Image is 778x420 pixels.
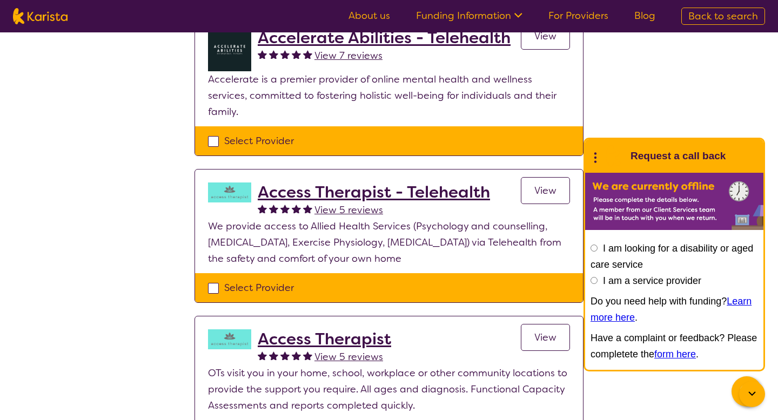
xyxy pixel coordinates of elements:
img: fullstar [280,204,290,213]
button: Channel Menu [732,376,762,407]
img: fullstar [269,50,278,59]
img: fullstar [269,351,278,360]
a: View [521,177,570,204]
span: View [534,30,556,43]
a: Access Therapist [258,329,391,349]
img: fullstar [303,351,312,360]
span: Back to search [688,10,758,23]
a: Accelerate Abilities - Telehealth [258,28,511,48]
a: Blog [634,9,655,22]
img: fullstar [303,50,312,59]
img: Karista [602,145,624,167]
img: fullstar [258,204,267,213]
p: Accelerate is a premier provider of online mental health and wellness services, committed to fost... [208,71,570,120]
span: View 5 reviews [314,350,383,363]
a: About us [348,9,390,22]
a: View 5 reviews [314,349,383,365]
h1: Request a call back [631,148,726,164]
span: View 5 reviews [314,204,383,216]
a: View 5 reviews [314,202,383,218]
a: Back to search [681,8,765,25]
a: View 7 reviews [314,48,383,64]
img: fullstar [280,351,290,360]
img: fullstar [269,204,278,213]
a: Access Therapist - Telehealth [258,182,490,202]
label: I am looking for a disability or aged care service [591,243,753,270]
img: Karista offline chat form to request call back [585,173,763,230]
a: View [521,324,570,351]
img: byb1jkvtmcu0ftjdkjvo.png [208,28,251,71]
a: Funding Information [416,9,522,22]
p: OTs visit you in your home, school, workplace or other community locations to provide the support... [208,365,570,414]
p: Do you need help with funding? . [591,293,758,326]
img: fullstar [292,204,301,213]
label: I am a service provider [603,275,701,286]
span: View 7 reviews [314,49,383,62]
a: form here [654,349,696,360]
a: View [521,23,570,50]
img: cktbnxwkhfbtgjchyhrl.png [208,329,251,349]
img: fullstar [303,204,312,213]
img: fullstar [292,50,301,59]
img: hzy3j6chfzohyvwdpojv.png [208,182,251,202]
p: Have a complaint or feedback? Please completete the . [591,330,758,362]
a: For Providers [548,9,608,22]
span: View [534,331,556,344]
img: fullstar [292,351,301,360]
p: We provide access to Allied Health Services (Psychology and counselling, [MEDICAL_DATA], Exercise... [208,218,570,267]
img: fullstar [280,50,290,59]
span: View [534,184,556,197]
img: fullstar [258,351,267,360]
img: Karista logo [13,8,68,24]
img: fullstar [258,50,267,59]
